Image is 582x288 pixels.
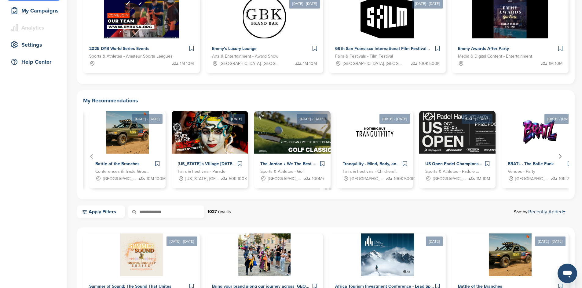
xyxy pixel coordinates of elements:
[89,111,166,188] div: 2 of 12
[489,233,532,276] img: Sponsorpitch &
[419,111,496,188] div: 6 of 12
[558,264,577,283] iframe: Button to launch messaging window
[83,96,569,105] h2: My Recommendations
[103,176,137,182] span: [GEOGRAPHIC_DATA], [GEOGRAPHIC_DATA], [US_STATE][GEOGRAPHIC_DATA], [GEOGRAPHIC_DATA], [GEOGRAPHIC...
[312,176,324,182] span: 100M+
[9,22,61,33] div: Analytics
[212,53,278,60] span: Arts & Entertainment - Award Show
[254,101,331,188] a: [DATE] - [DATE] Sponsorpitch & The Jordan x We The Best Golf Classic 2025 – Where Sports, Music &...
[238,233,291,276] img: Sponsorpitch &
[419,111,579,154] img: Sponsorpitch &
[89,101,166,188] a: [DATE] - [DATE] Sponsorpitch & Battle of the Branches Conferences & Trade Groups - Entertainment ...
[320,187,323,191] button: Go to page 1
[172,111,248,188] div: 3 of 12
[462,114,492,124] div: [DATE] - [DATE]
[6,21,61,35] a: Analytics
[6,4,61,18] a: My Campaigns
[419,60,440,67] span: 100K-500K
[89,46,149,51] span: 2025 DYB World Series Events
[335,53,393,60] span: Fairs & Festivals - Film Festival
[329,188,331,190] button: Go to page 3
[508,168,535,175] span: Venues - Party
[229,176,247,182] span: 50K-100K
[335,46,426,51] span: 69th San Francisco International Film Festival
[518,111,561,154] img: Sponsorpitch &
[528,209,566,215] a: Recently Added
[458,53,532,60] span: Media & Digital Content - Entertainment
[132,114,163,124] div: [DATE] - [DATE]
[343,168,398,175] span: Fairs & Festivals - Children/Family
[502,111,578,188] div: 7 of 12
[9,56,61,67] div: Help Center
[254,111,331,188] div: 4 of 12
[120,233,163,276] img: Sponsorpitch &
[89,53,173,60] span: Sports & Athletes - Amateur Sports Leagues
[77,205,125,218] a: Apply Filters
[458,46,509,51] span: Emmy Awards After-Party
[325,188,327,190] button: Go to page 2
[172,101,248,188] a: [DATE] Sponsorpitch & [US_STATE]’s Village [DATE] Parade - 2025 Fairs & Festivals - Parade [US_ST...
[426,236,443,246] div: [DATE]
[433,176,467,182] span: [GEOGRAPHIC_DATA], [GEOGRAPHIC_DATA]
[508,161,554,166] span: BRATL - The Baile Funk
[6,55,61,69] a: Help Center
[87,152,96,161] button: Previous slide
[350,176,385,182] span: [GEOGRAPHIC_DATA], [GEOGRAPHIC_DATA]
[9,5,61,16] div: My Campaigns
[254,111,339,154] img: Sponsorpitch &
[476,176,490,182] span: 1M-10M
[106,111,149,154] img: Sponsorpitch &
[260,161,439,166] span: The Jordan x We The Best Golf Classic 2025 – Where Sports, Music & Philanthropy Collide
[515,176,550,182] span: [GEOGRAPHIC_DATA], [GEOGRAPHIC_DATA]
[180,60,194,67] span: 1M-10M
[343,60,403,67] span: [GEOGRAPHIC_DATA], [GEOGRAPHIC_DATA]
[425,161,537,166] span: US Open Padel Championships at [GEOGRAPHIC_DATA]
[95,168,150,175] span: Conferences & Trade Groups - Entertainment
[185,176,220,182] span: [US_STATE], [GEOGRAPHIC_DATA]
[303,60,317,67] span: 1M-10M
[95,161,140,166] span: Battle of the Branches
[6,38,61,52] a: Settings
[419,101,496,188] a: [DATE] - [DATE] Sponsorpitch & US Open Padel Championships at [GEOGRAPHIC_DATA] Sports & Athletes...
[343,161,426,166] span: Tranquility - Mind, Body, and Soul Retreats
[425,168,480,175] span: Sports & Athletes - Paddle & racket sports
[260,168,305,175] span: Sports & Athletes - Golf
[178,161,263,166] span: [US_STATE]’s Village [DATE] Parade - 2025
[337,101,413,188] a: [DATE] - [DATE] Sponsorpitch & Tranquility - Mind, Body, and Soul Retreats Fairs & Festivals - Ch...
[379,114,410,124] div: [DATE] - [DATE]
[172,111,248,154] img: Sponsorpitch &
[220,60,280,67] span: [GEOGRAPHIC_DATA], [GEOGRAPHIC_DATA]
[167,236,197,246] div: [DATE] - [DATE]
[556,152,564,161] button: Next slide
[207,209,217,214] strong: 1027
[337,111,413,188] div: 5 of 12
[514,209,566,214] span: Sort by:
[9,39,61,50] div: Settings
[212,46,257,51] span: Emmy's Luxury Lounge
[353,111,396,154] img: Sponsorpitch &
[297,114,328,124] div: [DATE] - [DATE]
[394,176,415,182] span: 100K-500K
[544,114,575,124] div: [DATE] - [DATE]
[535,236,566,246] div: [DATE] - [DATE]
[361,233,414,276] img: Sponsorpitch &
[178,168,225,175] span: Fairs & Festivals - Parade
[559,176,574,182] span: 10K-20K
[83,187,569,191] ul: Select a slide to show
[549,60,562,67] span: 1M-10M
[146,176,166,182] span: 10M-100M
[218,209,231,214] span: results
[268,176,302,182] span: [GEOGRAPHIC_DATA], [GEOGRAPHIC_DATA]
[228,114,245,124] div: [DATE]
